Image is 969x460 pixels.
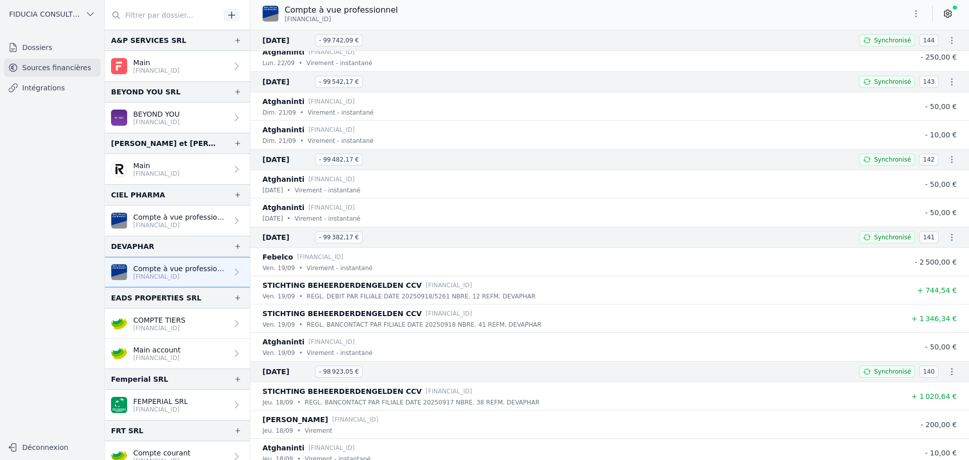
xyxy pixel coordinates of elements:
[133,221,228,229] p: [FINANCIAL_ID]
[4,439,100,455] button: Déconnexion
[315,366,363,378] span: - 98 923,05 €
[919,231,939,243] span: 141
[105,257,250,287] a: Compte à vue professionnel [FINANCIAL_ID]
[925,343,957,351] span: - 50,00 €
[111,86,181,98] div: BEYOND YOU SRL
[262,108,296,118] p: dim. 21/09
[300,108,303,118] div: •
[300,136,303,146] div: •
[315,231,363,243] span: - 99 382,17 €
[111,264,127,280] img: VAN_BREDA_JVBABE22XXX.png
[262,263,295,273] p: ven. 19/09
[285,4,398,16] p: Compte à vue professionnel
[919,366,939,378] span: 140
[111,110,127,126] img: BEOBANK_CTBKBEBX.png
[105,206,250,236] a: Compte à vue professionnel [FINANCIAL_ID]
[111,58,127,74] img: FINOM_SOBKDEBB.png
[133,109,180,119] p: BEYOND YOU
[308,108,374,118] p: Virement - instantané
[307,320,542,330] p: REGL. BANCONTACT PAR FILIALE DATE 20250918 NBRE. 41 REFM. DEVAPHAR
[133,354,181,362] p: [FINANCIAL_ID]
[299,320,302,330] div: •
[111,189,165,201] div: CIEL PHARMA
[315,154,363,166] span: - 99 482,17 €
[308,337,355,347] p: [FINANCIAL_ID]
[308,443,355,453] p: [FINANCIAL_ID]
[299,291,302,301] div: •
[262,308,422,320] p: STICHTING BEHEERDERDENGELDEN CCV
[262,320,295,330] p: ven. 19/09
[914,258,957,266] span: - 2 500,00 €
[287,185,291,195] div: •
[133,58,180,68] p: Main
[262,124,304,136] p: Atghaninti
[308,174,355,184] p: [FINANCIAL_ID]
[133,324,185,332] p: [FINANCIAL_ID]
[262,185,283,195] p: [DATE]
[315,76,363,88] span: - 99 542,17 €
[111,373,168,385] div: Femperial SRL
[105,339,250,369] a: Main account [FINANCIAL_ID]
[262,336,304,348] p: Atghaninti
[133,67,180,75] p: [FINANCIAL_ID]
[133,273,228,281] p: [FINANCIAL_ID]
[925,180,957,188] span: - 50,00 €
[4,59,100,77] a: Sources financières
[307,291,536,301] p: REGL. DEBIT PAR FILIALE DATE 20250918/5261 NBRE. 12 REFM. DEVAPHAR
[262,76,311,88] span: [DATE]
[262,397,293,407] p: jeu. 18/09
[315,34,363,46] span: - 99 742,09 €
[105,154,250,184] a: Main [FINANCIAL_ID]
[287,214,291,224] div: •
[133,396,188,406] p: FEMPERIAL SRL
[874,233,911,241] span: Synchronisé
[262,279,422,291] p: STICHTING BEHEERDERDENGELDEN CCV
[4,79,100,97] a: Intégrations
[919,154,939,166] span: 142
[262,348,295,358] p: ven. 19/09
[105,103,250,133] a: BEYOND YOU [FINANCIAL_ID]
[295,214,361,224] p: Virement - instantané
[299,263,302,273] div: •
[919,76,939,88] span: 143
[297,426,301,436] div: •
[133,345,181,355] p: Main account
[426,386,472,396] p: [FINANCIAL_ID]
[105,309,250,339] a: COMPTE TIERS [FINANCIAL_ID]
[285,15,331,23] span: [FINANCIAL_ID]
[262,214,283,224] p: [DATE]
[105,390,250,420] a: FEMPERIAL SRL [FINANCIAL_ID]
[133,118,180,126] p: [FINANCIAL_ID]
[308,47,355,57] p: [FINANCIAL_ID]
[925,131,957,139] span: - 10,00 €
[426,280,472,290] p: [FINANCIAL_ID]
[133,264,228,274] p: Compte à vue professionnel
[297,397,301,407] div: •
[262,154,311,166] span: [DATE]
[262,442,304,454] p: Atghaninti
[111,345,127,362] img: crelan.png
[4,6,100,22] button: FIDUCIA CONSULTING SRL
[306,58,372,68] p: Virement - instantané
[262,34,311,46] span: [DATE]
[133,405,188,414] p: [FINANCIAL_ID]
[111,240,154,252] div: DEVAPHAR
[921,421,957,429] span: - 200,00 €
[262,366,311,378] span: [DATE]
[921,53,957,61] span: - 250,00 €
[919,34,939,46] span: 144
[262,173,304,185] p: Atghaninti
[133,161,180,171] p: Main
[111,316,127,332] img: crelan.png
[299,348,302,358] div: •
[911,392,957,400] span: + 1 020,64 €
[133,315,185,325] p: COMPTE TIERS
[911,315,957,323] span: + 1 346,34 €
[133,170,180,178] p: [FINANCIAL_ID]
[111,397,127,413] img: BNP_BE_BUSINESS_GEBABEBB.png
[262,251,293,263] p: Febelco
[874,368,911,376] span: Synchronisé
[262,95,304,108] p: Atghaninti
[874,156,911,164] span: Synchronisé
[111,292,201,304] div: EADS PROPERTIES SRL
